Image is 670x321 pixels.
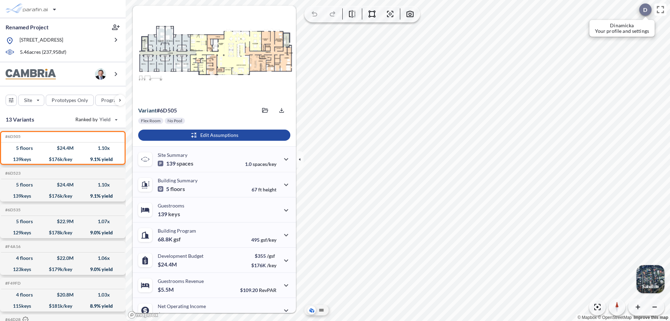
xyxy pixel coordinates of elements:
[636,265,664,293] img: Switcher Image
[4,244,21,249] h5: Click to copy the code
[4,207,21,212] h5: Click to copy the code
[595,23,649,28] p: Dinamicka
[46,95,94,106] button: Prototypes Only
[20,36,63,45] p: [STREET_ADDRESS]
[101,97,121,104] p: Program
[4,134,21,139] h5: Click to copy the code
[158,152,187,158] p: Site Summary
[158,278,204,284] p: Guestrooms Revenue
[158,177,198,183] p: Building Summary
[177,160,193,167] span: spaces
[138,107,177,114] p: # 6d505
[267,262,276,268] span: /key
[267,253,275,259] span: /gsf
[258,187,262,192] span: ft
[200,132,238,139] p: Edit Assumptions
[158,253,203,259] p: Development Budget
[170,185,185,192] span: floors
[240,287,276,293] p: $109.20
[158,203,184,209] p: Guestrooms
[636,265,664,293] button: Switcher ImageSatellite
[173,236,181,243] span: gsf
[4,171,21,176] h5: Click to copy the code
[158,236,181,243] p: 68.8K
[643,7,647,13] p: D
[141,118,161,124] p: Flex Room
[158,211,180,218] p: 139
[158,185,185,192] p: 5
[20,49,66,56] p: 5.46 acres ( 237,958 sf)
[128,311,158,319] a: Mapbox homepage
[251,262,276,268] p: $176K
[6,69,56,80] img: BrandImage
[252,187,276,192] p: 67
[158,160,193,167] p: 139
[70,114,122,125] button: Ranked by Yield
[158,311,175,318] p: $2.2M
[261,312,276,318] span: margin
[158,228,196,234] p: Building Program
[578,315,597,320] a: Mapbox
[259,287,276,293] span: RevPAR
[6,115,34,124] p: 13 Variants
[317,306,326,314] button: Site Plan
[245,161,276,167] p: 1.0
[158,286,175,293] p: $5.5M
[52,97,88,104] p: Prototypes Only
[595,28,649,34] p: Your profile and settings
[167,118,182,124] p: No Pool
[138,107,157,114] span: Variant
[6,23,49,31] p: Renamed Project
[158,303,206,309] p: Net Operating Income
[598,315,632,320] a: OpenStreetMap
[251,237,276,243] p: 495
[261,237,276,243] span: gsf/key
[24,97,32,104] p: Site
[251,253,276,259] p: $355
[18,95,44,106] button: Site
[253,161,276,167] span: spaces/key
[168,211,180,218] span: keys
[307,306,316,314] button: Aerial View
[642,284,659,289] p: Satellite
[95,68,106,80] img: user logo
[4,281,21,286] h5: Click to copy the code
[247,312,276,318] p: 40.0%
[263,187,276,192] span: height
[138,130,290,141] button: Edit Assumptions
[634,315,668,320] a: Improve this map
[95,95,133,106] button: Program
[99,116,111,123] span: Yield
[158,261,178,268] p: $24.4M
